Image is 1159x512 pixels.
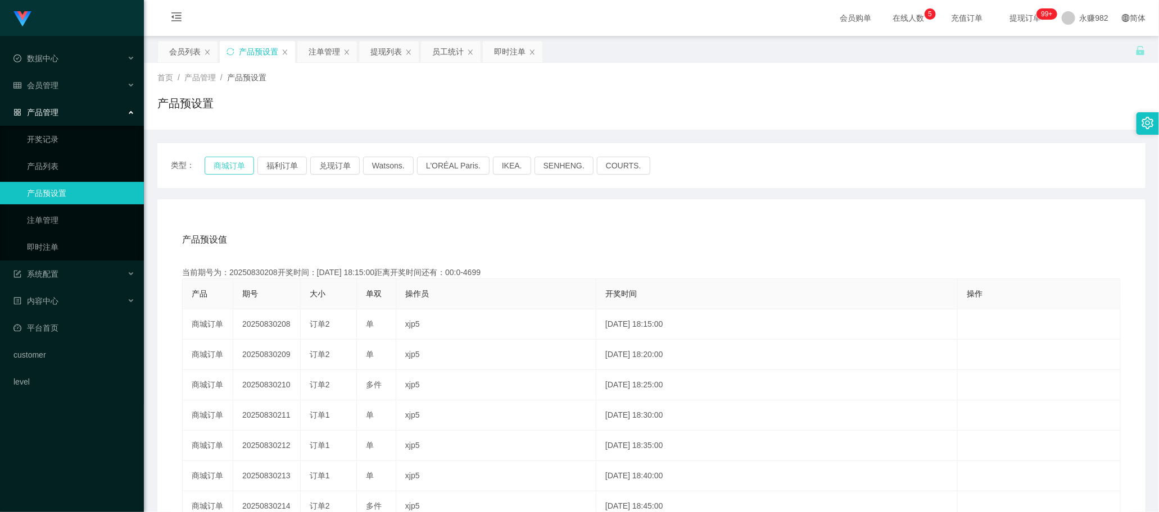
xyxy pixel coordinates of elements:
[405,289,429,298] span: 操作员
[233,400,301,431] td: 20250830211
[363,157,414,175] button: Watsons.
[183,309,233,340] td: 商城订单
[1142,117,1154,129] i: 图标: setting
[227,48,234,56] i: 图标: sync
[233,309,301,340] td: 20250830208
[182,267,1121,278] div: 当前期号为：20250830208开奖时间：[DATE] 18:15:00距离开奖时间还有：00:0-4699
[396,461,596,491] td: xjp5
[928,8,932,20] p: 5
[233,340,301,370] td: 20250830209
[169,41,201,62] div: 会员列表
[1004,14,1047,22] span: 提现订单
[13,81,21,89] i: 图标: table
[233,370,301,400] td: 20250830210
[417,157,490,175] button: L'ORÉAL Paris.
[257,157,307,175] button: 福利订单
[182,233,227,246] span: 产品预设值
[233,461,301,491] td: 20250830213
[13,11,31,27] img: logo.9652507e.png
[597,157,650,175] button: COURTS.
[157,1,196,36] i: 图标: menu-fold
[1122,14,1130,22] i: 图标: global
[227,73,266,82] span: 产品预设置
[596,431,958,461] td: [DATE] 18:35:00
[310,380,330,389] span: 订单2
[1135,45,1146,56] i: 图标: unlock
[27,128,135,150] a: 开奖记录
[493,157,531,175] button: IKEA.
[366,501,382,510] span: 多件
[242,289,258,298] span: 期号
[13,108,58,117] span: 产品管理
[13,270,21,278] i: 图标: form
[184,73,216,82] span: 产品管理
[183,431,233,461] td: 商城订单
[204,49,211,56] i: 图标: close
[366,471,374,480] span: 单
[396,400,596,431] td: xjp5
[13,317,135,339] a: 图标: dashboard平台首页
[13,296,58,305] span: 内容中心
[310,471,330,480] span: 订单1
[366,410,374,419] span: 单
[605,289,637,298] span: 开奖时间
[596,309,958,340] td: [DATE] 18:15:00
[183,400,233,431] td: 商城订单
[183,461,233,491] td: 商城订单
[535,157,594,175] button: SENHENG.
[13,269,58,278] span: 系统配置
[13,108,21,116] i: 图标: appstore-o
[925,8,936,20] sup: 5
[366,441,374,450] span: 单
[310,410,330,419] span: 订单1
[467,49,474,56] i: 图标: close
[233,431,301,461] td: 20250830212
[239,41,278,62] div: 产品预设置
[183,370,233,400] td: 商城订单
[310,319,330,328] span: 订单2
[171,157,205,175] span: 类型：
[888,14,930,22] span: 在线人数
[946,14,989,22] span: 充值订单
[310,289,325,298] span: 大小
[192,289,207,298] span: 产品
[220,73,223,82] span: /
[370,41,402,62] div: 提现列表
[205,157,254,175] button: 商城订单
[366,380,382,389] span: 多件
[27,155,135,177] a: 产品列表
[596,370,958,400] td: [DATE] 18:25:00
[178,73,180,82] span: /
[310,501,330,510] span: 订单2
[310,157,360,175] button: 兑现订单
[396,370,596,400] td: xjp5
[13,54,21,62] i: 图标: check-circle-o
[13,81,58,90] span: 会员管理
[596,400,958,431] td: [DATE] 18:30:00
[967,289,983,298] span: 操作
[282,49,288,56] i: 图标: close
[183,340,233,370] td: 商城订单
[343,49,350,56] i: 图标: close
[309,41,340,62] div: 注单管理
[27,209,135,231] a: 注单管理
[529,49,536,56] i: 图标: close
[396,309,596,340] td: xjp5
[27,182,135,204] a: 产品预设置
[366,319,374,328] span: 单
[310,441,330,450] span: 订单1
[366,350,374,359] span: 单
[157,95,214,112] h1: 产品预设置
[405,49,412,56] i: 图标: close
[13,54,58,63] span: 数据中心
[13,371,135,393] a: level
[494,41,526,62] div: 即时注单
[13,297,21,305] i: 图标: profile
[13,344,135,366] a: customer
[1036,8,1057,20] sup: 234
[596,461,958,491] td: [DATE] 18:40:00
[596,340,958,370] td: [DATE] 18:20:00
[157,73,173,82] span: 首页
[366,289,382,298] span: 单双
[396,340,596,370] td: xjp5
